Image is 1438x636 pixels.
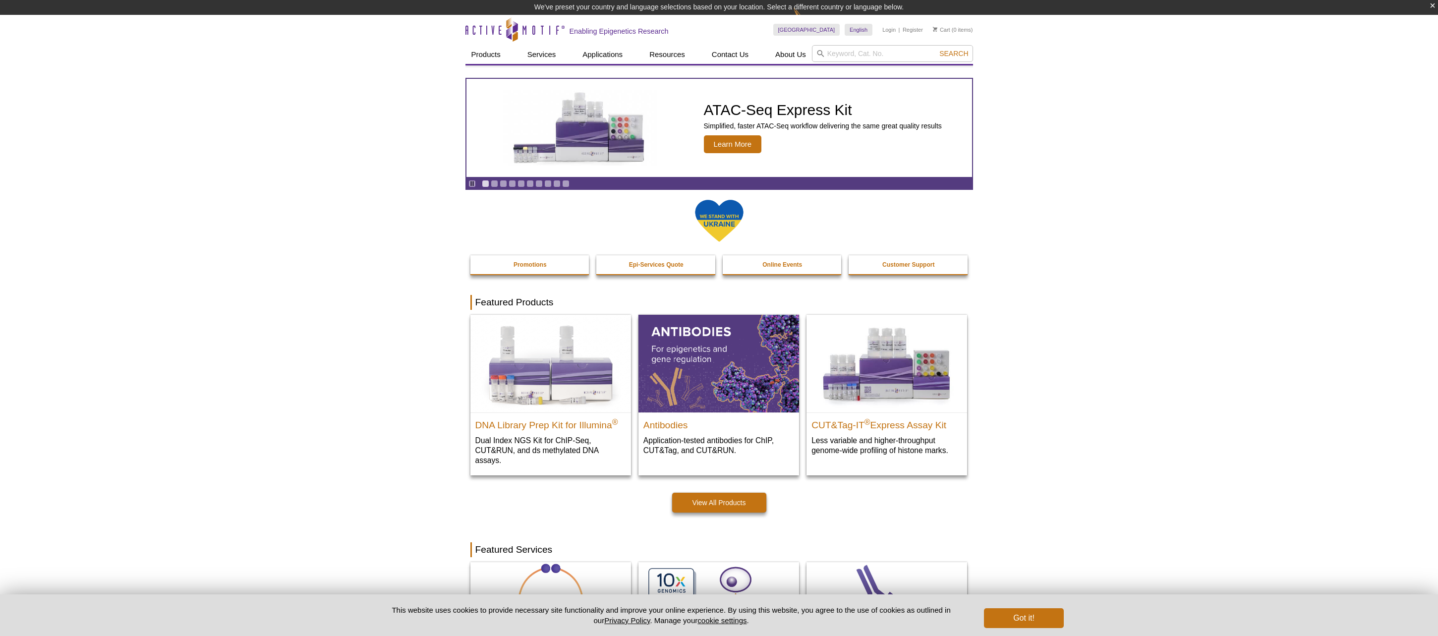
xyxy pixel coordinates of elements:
[811,415,962,430] h2: CUT&Tag-IT Express Assay Kit
[518,180,525,187] a: Go to slide 5
[526,180,534,187] a: Go to slide 6
[553,180,561,187] a: Go to slide 9
[576,45,629,64] a: Applications
[498,90,662,166] img: ATAC-Seq Express Kit
[604,616,650,625] a: Privacy Policy
[762,261,802,268] strong: Online Events
[500,180,507,187] a: Go to slide 3
[723,255,843,274] a: Online Events
[570,27,669,36] h2: Enabling Epigenetics Research
[643,435,794,456] p: Application-tested antibodies for ChIP, CUT&Tag, and CUT&RUN.
[899,24,900,36] li: |
[470,295,968,310] h2: Featured Products
[470,315,631,475] a: DNA Library Prep Kit for Illumina DNA Library Prep Kit for Illumina® Dual Index NGS Kit for ChIP-...
[521,45,562,64] a: Services
[470,542,968,557] h2: Featured Services
[629,261,684,268] strong: Epi-Services Quote
[933,24,973,36] li: (0 items)
[903,26,923,33] a: Register
[882,26,896,33] a: Login
[812,45,973,62] input: Keyword, Cat. No.
[773,24,840,36] a: [GEOGRAPHIC_DATA]
[535,180,543,187] a: Go to slide 7
[845,24,872,36] a: English
[706,45,754,64] a: Contact Us
[466,79,972,177] a: ATAC-Seq Express Kit ATAC-Seq Express Kit Simplified, faster ATAC-Seq workflow delivering the sam...
[672,493,766,513] a: View All Products
[466,79,972,177] article: ATAC-Seq Express Kit
[468,180,476,187] a: Toggle autoplay
[697,616,747,625] button: cookie settings
[704,103,942,117] h2: ATAC-Seq Express Kit
[864,417,870,426] sup: ®
[470,315,631,412] img: DNA Library Prep Kit for Illumina
[643,45,691,64] a: Resources
[806,315,967,412] img: CUT&Tag-IT® Express Assay Kit
[514,261,547,268] strong: Promotions
[939,50,968,58] span: Search
[475,415,626,430] h2: DNA Library Prep Kit for Illumina
[806,315,967,465] a: CUT&Tag-IT® Express Assay Kit CUT&Tag-IT®Express Assay Kit Less variable and higher-throughput ge...
[882,261,934,268] strong: Customer Support
[544,180,552,187] a: Go to slide 8
[475,435,626,465] p: Dual Index NGS Kit for ChIP-Seq, CUT&RUN, and ds methylated DNA assays.
[638,315,799,465] a: All Antibodies Antibodies Application-tested antibodies for ChIP, CUT&Tag, and CUT&RUN.
[596,255,716,274] a: Epi-Services Quote
[509,180,516,187] a: Go to slide 4
[643,415,794,430] h2: Antibodies
[984,608,1063,628] button: Got it!
[491,180,498,187] a: Go to slide 2
[638,315,799,412] img: All Antibodies
[612,417,618,426] sup: ®
[465,45,507,64] a: Products
[704,121,942,130] p: Simplified, faster ATAC-Seq workflow delivering the same great quality results
[704,135,762,153] span: Learn More
[375,605,968,626] p: This website uses cookies to provide necessary site functionality and improve your online experie...
[849,255,969,274] a: Customer Support
[933,27,937,32] img: Your Cart
[562,180,570,187] a: Go to slide 10
[482,180,489,187] a: Go to slide 1
[470,255,590,274] a: Promotions
[794,7,820,31] img: Change Here
[936,49,971,58] button: Search
[769,45,812,64] a: About Us
[811,435,962,456] p: Less variable and higher-throughput genome-wide profiling of histone marks​.
[694,199,744,243] img: We Stand With Ukraine
[933,26,950,33] a: Cart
